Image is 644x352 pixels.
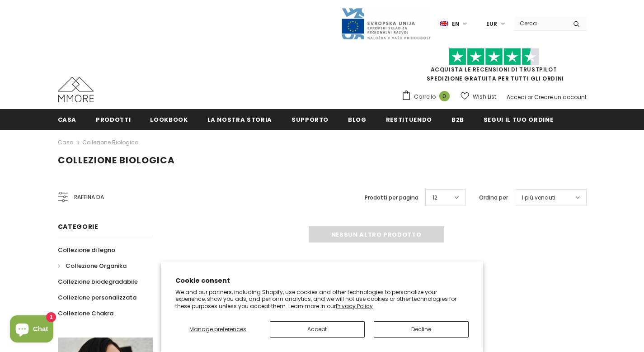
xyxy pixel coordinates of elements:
span: Categorie [58,222,99,231]
span: Raffina da [74,192,104,202]
img: Casi MMORE [58,77,94,102]
a: Collezione biologica [82,138,139,146]
p: We and our partners, including Shopify, use cookies and other technologies to personalize your ex... [175,289,469,310]
span: SPEDIZIONE GRATUITA PER TUTTI GLI ORDINI [401,52,587,82]
a: La nostra storia [207,109,272,129]
button: Accept [270,321,365,338]
inbox-online-store-chat: Shopify online store chat [7,315,56,345]
a: Segui il tuo ordine [484,109,553,129]
img: Javni Razpis [341,7,431,40]
a: Blog [348,109,367,129]
a: Privacy Policy [336,302,373,310]
span: Wish List [473,92,496,101]
label: Ordina per [479,193,508,202]
span: en [452,19,459,29]
label: Prodotti per pagina [365,193,418,202]
span: Manage preferences [189,325,246,333]
a: supporto [291,109,329,129]
span: or [527,93,533,101]
span: 12 [432,193,437,202]
a: Creare un account [534,93,587,101]
a: Collezione Organika [58,258,127,274]
span: Collezione biodegradabile [58,277,138,286]
a: Collezione Chakra [58,305,113,321]
a: Carrello 0 [401,90,454,104]
span: Prodotti [96,115,131,124]
a: Acquista le recensioni di TrustPilot [431,66,557,73]
span: Collezione Chakra [58,309,113,318]
a: Casa [58,137,74,148]
h2: Cookie consent [175,276,469,285]
a: Wish List [461,89,496,105]
input: Search Site [514,17,566,30]
span: Collezione Organika [66,262,127,270]
span: Restituendo [386,115,432,124]
a: Javni Razpis [341,19,431,27]
button: Decline [374,321,469,338]
img: Fidati di Pilot Stars [449,48,539,66]
span: La nostra storia [207,115,272,124]
img: i-lang-1.png [440,20,448,28]
a: Collezione personalizzata [58,290,136,305]
a: Lookbook [150,109,188,129]
a: Restituendo [386,109,432,129]
a: Prodotti [96,109,131,129]
span: EUR [486,19,497,29]
span: supporto [291,115,329,124]
button: Manage preferences [175,321,260,338]
span: B2B [451,115,464,124]
a: Accedi [507,93,526,101]
span: Segui il tuo ordine [484,115,553,124]
span: Casa [58,115,77,124]
span: Carrello [414,92,436,101]
span: Collezione biologica [58,154,175,166]
span: Collezione personalizzata [58,293,136,302]
a: B2B [451,109,464,129]
span: 0 [439,91,450,101]
span: Lookbook [150,115,188,124]
a: Collezione di legno [58,242,115,258]
a: Casa [58,109,77,129]
span: Blog [348,115,367,124]
span: I più venduti [522,193,555,202]
a: Collezione biodegradabile [58,274,138,290]
span: Collezione di legno [58,246,115,254]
